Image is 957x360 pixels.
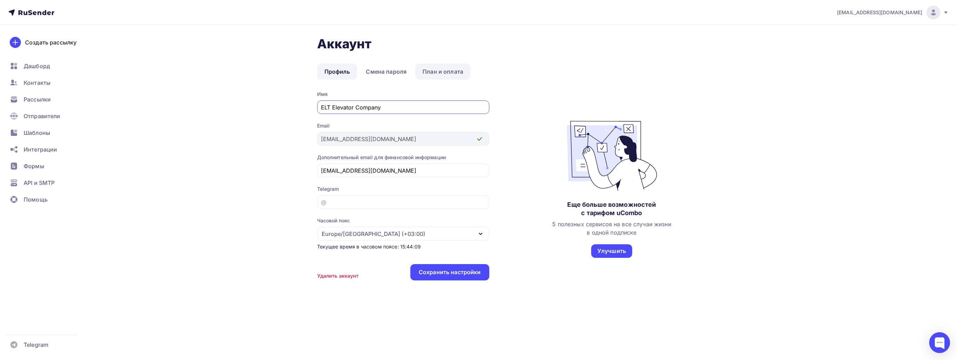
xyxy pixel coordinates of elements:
[317,122,489,129] div: Email
[25,38,77,47] div: Создать рассылку
[552,220,671,237] div: 5 полезных сервисов на все случаи жизни в одной подписке
[317,217,489,240] button: Часовой пояс Europe/[GEOGRAPHIC_DATA] (+03:00)
[359,64,414,80] a: Смена пароля
[24,62,50,70] span: Дашборд
[317,186,489,193] div: Telegram
[419,268,481,276] div: Сохранить настройки
[321,166,485,175] input: Укажите дополнительный email
[567,201,656,217] div: Еще больше возможностей с тарифом uCombo
[6,159,88,173] a: Формы
[317,91,489,98] div: Имя
[24,162,44,170] span: Формы
[24,179,55,187] span: API и SMTP
[321,198,327,206] div: @
[6,126,88,140] a: Шаблоны
[317,272,359,279] div: Удалить аккаунт
[322,230,425,238] div: Europe/[GEOGRAPHIC_DATA] (+03:00)
[6,76,88,90] a: Контакты
[24,341,48,349] span: Telegram
[6,92,88,106] a: Рассылки
[317,154,489,161] div: Дополнительный email для финансовой информации
[24,79,50,87] span: Контакты
[24,95,51,104] span: Рассылки
[6,59,88,73] a: Дашборд
[317,64,357,80] a: Профиль
[415,64,471,80] a: План и оплата
[837,9,922,16] span: [EMAIL_ADDRESS][DOMAIN_NAME]
[317,243,489,250] div: Текущее время в часовом поясе: 15:44:09
[317,217,350,224] div: Часовой пояс
[597,247,626,255] div: Улучшить
[321,103,485,112] input: Введите имя
[6,109,88,123] a: Отправители
[24,145,57,154] span: Интеграции
[837,6,949,19] a: [EMAIL_ADDRESS][DOMAIN_NAME]
[24,112,61,120] span: Отправители
[24,129,50,137] span: Шаблоны
[317,36,734,51] h1: Аккаунт
[24,195,48,204] span: Помощь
